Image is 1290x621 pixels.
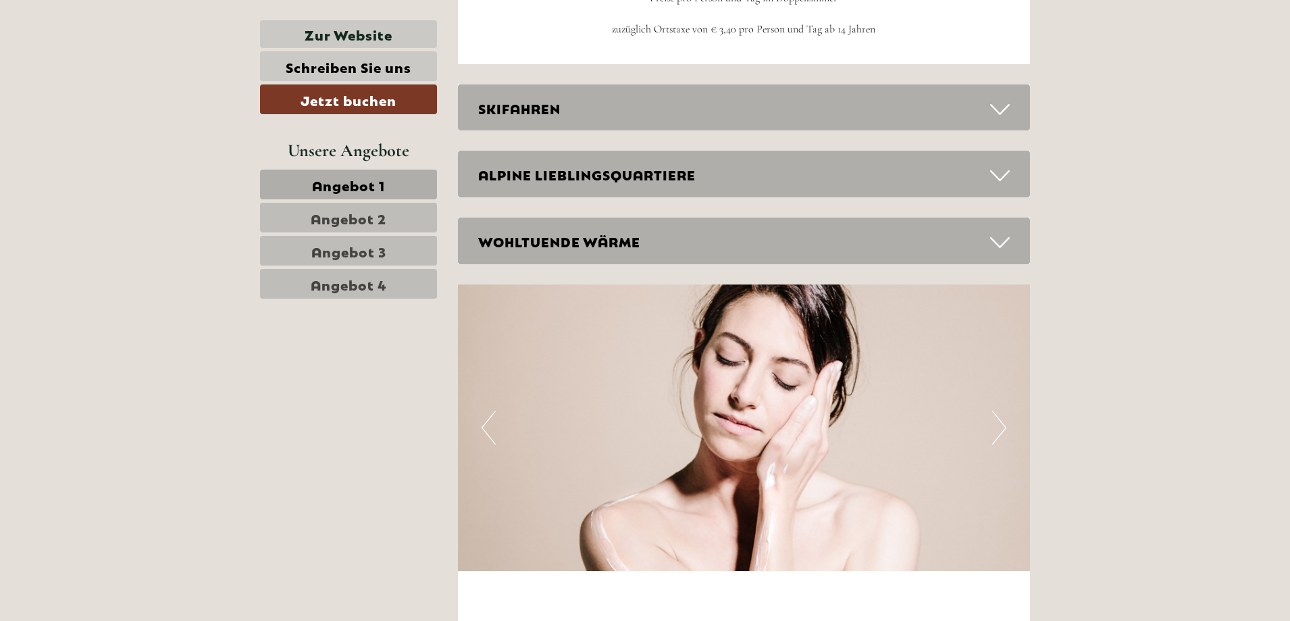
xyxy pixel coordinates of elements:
[312,175,385,194] span: Angebot 1
[260,51,437,81] a: Schreiben Sie uns
[311,241,386,260] span: Angebot 3
[311,208,386,227] span: Angebot 2
[458,84,1031,131] div: SKIFAHREN
[260,20,437,48] a: Zur Website
[260,84,437,114] a: Jetzt buchen
[992,411,1006,445] button: Next
[482,411,496,445] button: Previous
[260,138,437,163] div: Unsere Angebote
[311,274,387,293] span: Angebot 4
[458,151,1031,197] div: ALPINE LIEBLINGSQUARTIERE
[458,218,1031,264] div: WOHLTUENDE WÄRME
